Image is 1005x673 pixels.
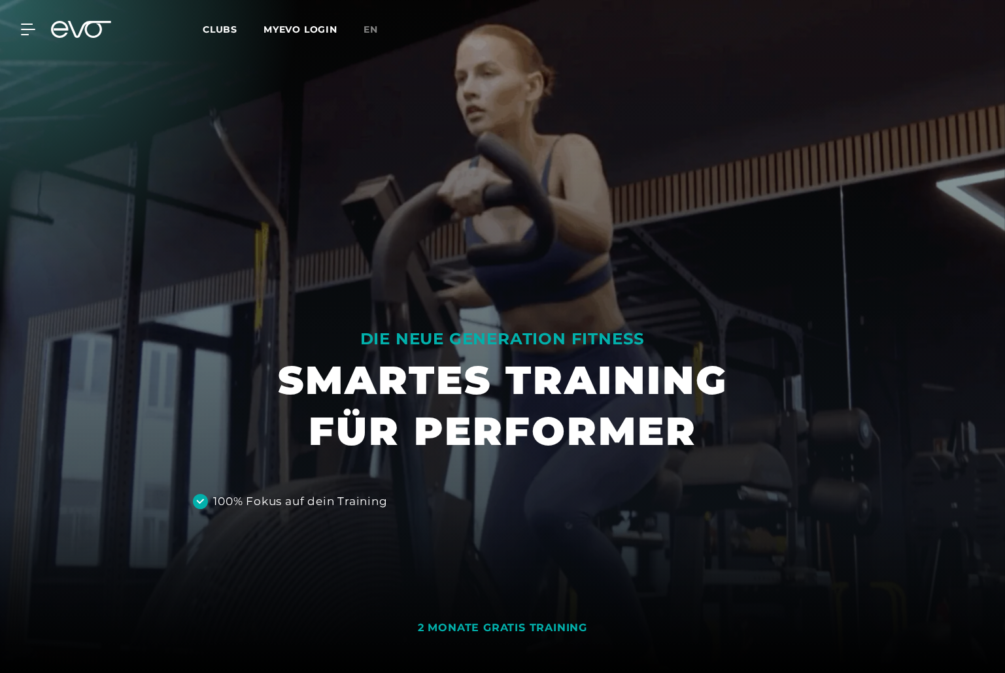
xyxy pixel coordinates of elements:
div: DIE NEUE GENERATION FITNESS [278,329,728,350]
span: en [364,24,378,35]
a: Clubs [203,23,264,35]
div: 2 MONATE GRATIS TRAINING [418,621,587,635]
a: en [364,22,394,37]
div: 100% Fokus auf dein Training [213,493,387,510]
a: MYEVO LOGIN [264,24,337,35]
h1: SMARTES TRAINING FÜR PERFORMER [278,355,728,457]
span: Clubs [203,24,237,35]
